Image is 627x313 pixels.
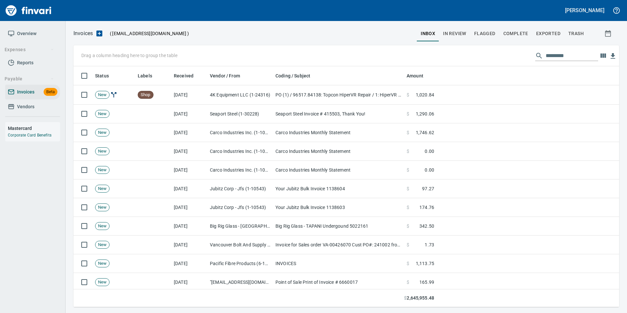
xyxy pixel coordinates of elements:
[95,261,109,267] span: New
[422,185,434,192] span: 97.27
[598,51,608,61] button: Choose columns to display
[171,142,207,161] td: [DATE]
[5,46,54,54] span: Expenses
[5,26,60,41] a: Overview
[273,85,404,105] td: PO (1) / 96517.84138: Topcon HiperVR Repair / 1: HiperVR Dome Repair
[8,125,60,132] h6: Mastercard
[407,241,409,248] span: $
[95,72,109,80] span: Status
[536,30,560,38] span: Exported
[138,72,161,80] span: Labels
[5,85,60,99] a: InvoicesBeta
[171,123,207,142] td: [DATE]
[273,198,404,217] td: Your Jubitz Bulk Invoice 1138603
[95,204,109,211] span: New
[425,167,434,173] span: 0.00
[8,133,51,137] a: Corporate Card Benefits
[73,30,93,37] nav: breadcrumb
[273,142,404,161] td: Carco Industries Monthly Statement
[207,85,273,105] td: 4K Equipment LLC (1-24316)
[44,88,57,96] span: Beta
[171,254,207,273] td: [DATE]
[171,273,207,292] td: [DATE]
[4,3,53,18] img: Finvari
[503,30,528,38] span: Complete
[273,123,404,142] td: Carco Industries Monthly Statement
[407,223,409,229] span: $
[17,59,33,67] span: Reports
[273,105,404,123] td: Seaport Steel Invoice # 415503, Thank You!
[273,179,404,198] td: Your Jubitz Bulk Invoice 1138604
[407,92,409,98] span: $
[81,52,177,59] p: Drag a column heading here to group the table
[95,111,109,117] span: New
[95,130,109,136] span: New
[171,161,207,179] td: [DATE]
[95,186,109,192] span: New
[174,72,202,80] span: Received
[73,30,93,37] p: Invoices
[273,254,404,273] td: INVOICES
[404,295,407,302] span: $
[273,273,404,292] td: Point of Sale Print of Invoice # 6660017
[17,103,34,111] span: Vendors
[95,279,109,285] span: New
[17,88,34,96] span: Invoices
[407,279,409,285] span: $
[565,7,604,14] h5: [PERSON_NAME]
[598,28,619,39] button: Show invoices within a particular date range
[273,217,404,236] td: Big Rig Glass - TAPANI Undergound 5022161
[416,260,434,267] span: 1,113.75
[171,198,207,217] td: [DATE]
[95,242,109,248] span: New
[419,223,434,229] span: 342.50
[207,179,273,198] td: Jubitz Corp - Jfs (1-10543)
[95,92,109,98] span: New
[407,111,409,117] span: $
[174,72,193,80] span: Received
[111,30,187,37] span: [EMAIL_ADDRESS][DOMAIN_NAME]
[419,279,434,285] span: 165.99
[443,30,466,38] span: In Review
[207,273,273,292] td: "[EMAIL_ADDRESS][DOMAIN_NAME]" <[EMAIL_ADDRESS][DOMAIN_NAME]>
[407,167,409,173] span: $
[110,92,118,97] span: Invoice Split
[2,44,57,56] button: Expenses
[273,236,404,254] td: Invoice for Sales order VA-00426070 Cust PO#: 241002 from Vancouver Bolt & Supply Inc
[425,148,434,155] span: 0.00
[207,198,273,217] td: Jubitz Corp - Jfs (1-10543)
[2,73,57,85] button: Payable
[207,236,273,254] td: Vancouver Bolt And Supply Inc (1-11067)
[273,161,404,179] td: Carco Industries Monthly Statement
[171,85,207,105] td: [DATE]
[95,167,109,173] span: New
[421,30,435,38] span: inbox
[95,72,117,80] span: Status
[416,129,434,136] span: 1,746.62
[17,30,36,38] span: Overview
[171,217,207,236] td: [DATE]
[425,241,434,248] span: 1.73
[171,179,207,198] td: [DATE]
[207,161,273,179] td: Carco Industries Inc. (1-10141)
[210,72,240,80] span: Vendor / From
[138,92,153,98] span: Shop
[207,217,273,236] td: Big Rig Glass - [GEOGRAPHIC_DATA] <[EMAIL_ADDRESS][DOMAIN_NAME]>
[407,148,409,155] span: $
[407,295,434,302] span: 2,645,955.48
[171,236,207,254] td: [DATE]
[608,51,618,61] button: Download Table
[210,72,249,80] span: Vendor / From
[138,72,152,80] span: Labels
[563,5,606,15] button: [PERSON_NAME]
[106,30,189,37] p: ( )
[5,75,54,83] span: Payable
[93,30,106,37] button: Upload an Invoice
[5,55,60,70] a: Reports
[407,72,432,80] span: Amount
[275,72,310,80] span: Coding / Subject
[419,204,434,211] span: 174.76
[207,105,273,123] td: Seaport Steel (1-30228)
[171,105,207,123] td: [DATE]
